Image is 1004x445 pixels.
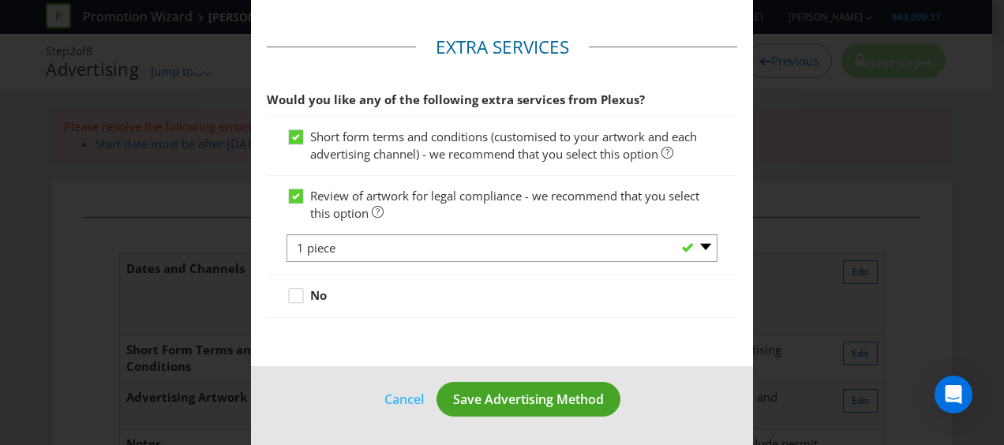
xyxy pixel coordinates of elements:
[416,35,589,60] legend: Extra Services
[384,390,425,409] a: Cancel
[310,287,327,303] strong: No
[436,382,620,417] button: Save Advertising Method
[935,376,972,413] div: Open Intercom Messenger
[267,92,645,107] span: Would you like any of the following extra services from Plexus?
[310,129,697,161] span: Short form terms and conditions (customised to your artwork and each advertising channel) - we re...
[310,188,699,220] span: Review of artwork for legal compliance - we recommend that you select this option
[453,391,604,408] span: Save Advertising Method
